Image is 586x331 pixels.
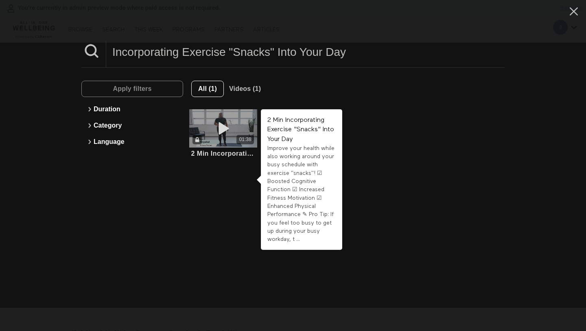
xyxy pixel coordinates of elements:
button: All (1) [191,81,224,97]
div: 01:38 [239,136,251,143]
a: 2 Min Incorporating Exercise "Snacks" Into Your Day01:382 Min Incorporating Exercise "Snacks" Int... [189,109,257,159]
input: Search [106,41,505,63]
strong: 2 Min Incorporating Exercise "Snacks" Into Your Day [267,117,334,142]
button: Category [85,117,179,134]
button: Language [85,134,179,150]
div: Improve your health while also working around your busy schedule with exercise "snacks"! ☑ Booste... [267,144,336,244]
button: Duration [85,101,179,117]
div: 2 Min Incorporating Exercise "Snacks" Into Your Day [191,150,256,157]
button: Videos (1) [224,81,266,97]
span: All (1) [198,85,217,92]
span: Videos (1) [229,85,261,92]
